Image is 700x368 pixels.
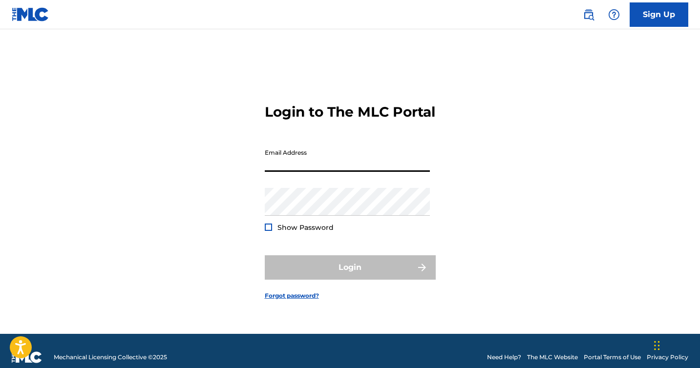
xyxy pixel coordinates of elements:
[487,353,521,362] a: Need Help?
[54,353,167,362] span: Mechanical Licensing Collective © 2025
[277,223,334,232] span: Show Password
[604,5,624,24] div: Help
[12,7,49,21] img: MLC Logo
[527,353,578,362] a: The MLC Website
[583,9,594,20] img: search
[647,353,688,362] a: Privacy Policy
[584,353,641,362] a: Portal Terms of Use
[265,291,319,300] a: Forgot password?
[654,331,660,360] div: Drag
[579,5,598,24] a: Public Search
[630,2,688,27] a: Sign Up
[651,321,700,368] iframe: Chat Widget
[265,103,435,121] h3: Login to The MLC Portal
[12,351,42,363] img: logo
[608,9,620,20] img: help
